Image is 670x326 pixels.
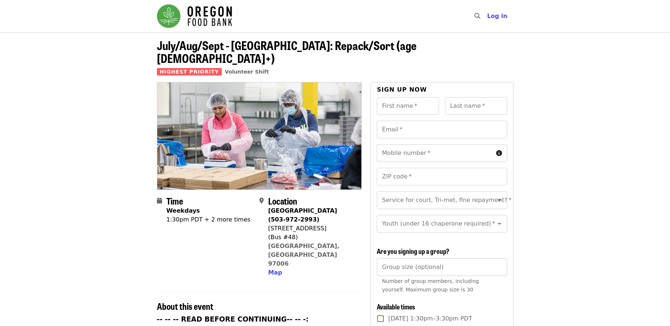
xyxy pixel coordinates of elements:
[481,9,513,24] button: Log in
[487,13,507,20] span: Log in
[268,269,282,276] span: Map
[377,246,449,256] span: Are you signing up a group?
[157,36,417,67] span: July/Aug/Sept - [GEOGRAPHIC_DATA]: Repack/Sort (age [DEMOGRAPHIC_DATA]+)
[268,224,356,233] div: [STREET_ADDRESS]
[485,7,491,25] input: Search
[377,258,507,276] input: [object Object]
[474,13,480,20] i: search icon
[166,215,250,224] div: 1:30pm PDT + 2 more times
[388,314,472,323] span: [DATE] 1:30pm–3:30pm PDT
[225,69,269,75] a: Volunteer Shift
[157,197,162,204] i: calendar icon
[259,197,264,204] i: map-marker-alt icon
[268,207,337,223] strong: [GEOGRAPHIC_DATA] (503-972-2993)
[445,97,507,115] input: Last name
[166,207,200,214] strong: Weekdays
[268,242,340,267] a: [GEOGRAPHIC_DATA], [GEOGRAPHIC_DATA] 97006
[157,68,222,75] span: Highest Priority
[377,86,427,93] span: Sign up now
[496,150,502,157] i: circle-info icon
[268,268,282,277] button: Map
[157,315,309,323] strong: -- -- -- READ BEFORE CONTINUING-- -- -:
[494,219,505,229] button: Open
[157,300,213,312] span: About this event
[157,4,232,28] img: Oregon Food Bank - Home
[157,82,362,189] img: July/Aug/Sept - Beaverton: Repack/Sort (age 10+) organized by Oregon Food Bank
[494,195,505,205] button: Open
[377,302,415,311] span: Available times
[268,233,356,242] div: (Bus #48)
[377,144,493,162] input: Mobile number
[377,168,507,185] input: ZIP code
[377,97,439,115] input: First name
[382,278,479,293] span: Number of group members, including yourself. Maximum group size is 30
[166,194,183,207] span: Time
[268,194,297,207] span: Location
[377,121,507,138] input: Email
